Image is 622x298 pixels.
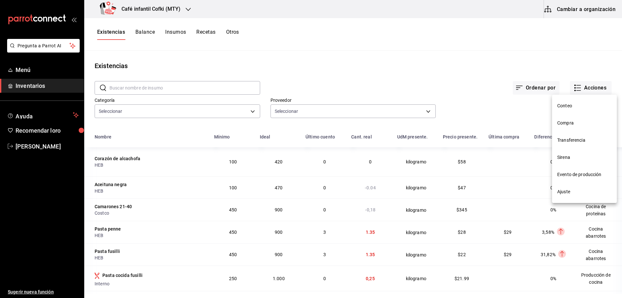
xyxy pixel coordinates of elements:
font: Evento de producción [557,172,602,177]
font: Ajuste [557,189,570,194]
font: Sirena [557,155,570,160]
font: Transferencia [557,137,585,143]
font: Compra [557,120,574,125]
font: Conteo [557,103,572,108]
